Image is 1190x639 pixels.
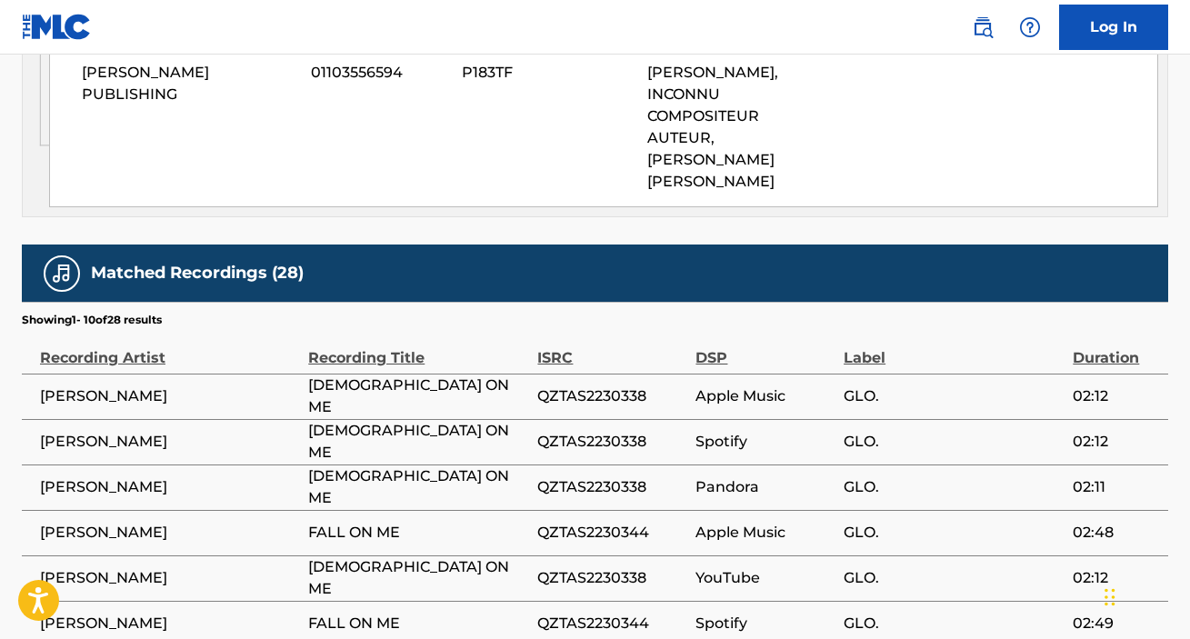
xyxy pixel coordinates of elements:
[40,522,299,544] span: [PERSON_NAME]
[695,522,835,544] span: Apple Music
[1019,16,1041,38] img: help
[308,328,528,369] div: Recording Title
[537,328,686,369] div: ISRC
[91,263,304,284] h5: Matched Recordings (28)
[40,613,299,634] span: [PERSON_NAME]
[308,556,528,600] span: [DEMOGRAPHIC_DATA] ON ME
[537,476,686,498] span: QZTAS2230338
[695,385,835,407] span: Apple Music
[40,385,299,407] span: [PERSON_NAME]
[844,476,1064,498] span: GLO.
[695,328,835,369] div: DSP
[965,9,1001,45] a: Public Search
[308,374,528,418] span: [DEMOGRAPHIC_DATA] ON ME
[22,14,92,40] img: MLC Logo
[1073,328,1159,369] div: Duration
[844,328,1064,369] div: Label
[1073,431,1159,453] span: 02:12
[844,431,1064,453] span: GLO.
[972,16,994,38] img: search
[537,613,686,634] span: QZTAS2230344
[1073,522,1159,544] span: 02:48
[22,312,162,328] p: Showing 1 - 10 of 28 results
[844,567,1064,589] span: GLO.
[1059,5,1168,50] a: Log In
[308,613,528,634] span: FALL ON ME
[537,522,686,544] span: QZTAS2230344
[1012,9,1048,45] div: Help
[844,522,1064,544] span: GLO.
[1073,613,1159,634] span: 02:49
[695,476,835,498] span: Pandora
[844,385,1064,407] span: GLO.
[1073,476,1159,498] span: 02:11
[462,62,634,84] span: P183TF
[40,567,299,589] span: [PERSON_NAME]
[1099,552,1190,639] iframe: Chat Widget
[40,431,299,453] span: [PERSON_NAME]
[695,567,835,589] span: YouTube
[40,476,299,498] span: [PERSON_NAME]
[308,465,528,509] span: [DEMOGRAPHIC_DATA] ON ME
[51,263,73,285] img: Matched Recordings
[537,385,686,407] span: QZTAS2230338
[647,64,778,190] span: [PERSON_NAME], INCONNU COMPOSITEUR AUTEUR, [PERSON_NAME] [PERSON_NAME]
[695,613,835,634] span: Spotify
[844,613,1064,634] span: GLO.
[1105,570,1115,624] div: Drag
[311,62,448,84] span: 01103556594
[40,328,299,369] div: Recording Artist
[308,522,528,544] span: FALL ON ME
[1073,385,1159,407] span: 02:12
[537,567,686,589] span: QZTAS2230338
[1073,567,1159,589] span: 02:12
[308,420,528,464] span: [DEMOGRAPHIC_DATA] ON ME
[695,431,835,453] span: Spotify
[82,62,297,105] span: [PERSON_NAME] PUBLISHING
[537,431,686,453] span: QZTAS2230338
